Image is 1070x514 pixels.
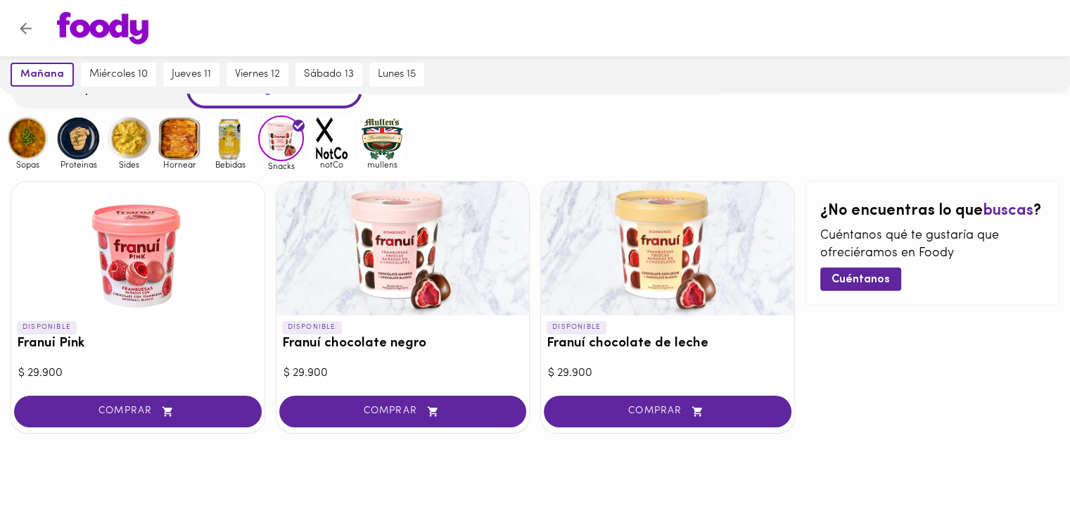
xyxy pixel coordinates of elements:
[20,68,64,81] span: mañana
[106,115,152,161] img: Sides
[369,63,424,87] button: lunes 15
[547,321,606,334] p: DISPONIBLE
[56,115,101,161] img: Proteinas
[11,63,74,87] button: mañana
[359,160,405,169] span: mullens
[208,160,253,169] span: Bebidas
[279,396,527,427] button: COMPRAR
[258,115,304,161] img: Snacks
[820,227,1045,263] p: Cuéntanos qué te gustaría que ofreciéramos en Foody
[378,68,416,81] span: lunes 15
[309,160,355,169] span: notCo
[106,160,152,169] span: Sides
[304,68,354,81] span: sábado 13
[561,406,774,418] span: COMPRAR
[276,182,530,315] div: Franuí chocolate negro
[282,321,342,334] p: DISPONIBLE
[57,12,148,44] img: logo.png
[81,63,156,87] button: miércoles 10
[258,161,304,170] span: Snacks
[284,365,523,382] div: $ 29.900
[282,337,524,351] h3: Franuí chocolate negro
[983,203,1033,219] span: buscas
[547,337,789,351] h3: Franuí chocolate de leche
[227,63,288,87] button: viernes 12
[17,321,77,334] p: DISPONIBLE
[18,365,257,382] div: $ 29.900
[832,273,890,287] span: Cuéntanos
[89,68,148,81] span: miércoles 10
[541,182,794,315] div: Franuí chocolate de leche
[5,115,51,161] img: Sopas
[297,406,509,418] span: COMPRAR
[163,63,219,87] button: jueves 11
[988,432,1056,500] iframe: Messagebird Livechat Widget
[17,337,259,351] h3: Franui Pink
[172,68,211,81] span: jueves 11
[5,160,51,169] span: Sopas
[820,268,901,291] button: Cuéntanos
[309,115,355,161] img: notCo
[295,63,362,87] button: sábado 13
[548,365,787,382] div: $ 29.900
[820,203,1045,220] h2: ¿No encuentras lo que ?
[544,396,791,427] button: COMPRAR
[208,115,253,161] img: Bebidas
[32,406,244,418] span: COMPRAR
[235,68,280,81] span: viernes 12
[8,11,43,46] button: Volver
[11,182,265,315] div: Franui Pink
[359,115,405,161] img: mullens
[14,396,262,427] button: COMPRAR
[157,115,203,161] img: Hornear
[56,160,101,169] span: Proteinas
[157,160,203,169] span: Hornear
